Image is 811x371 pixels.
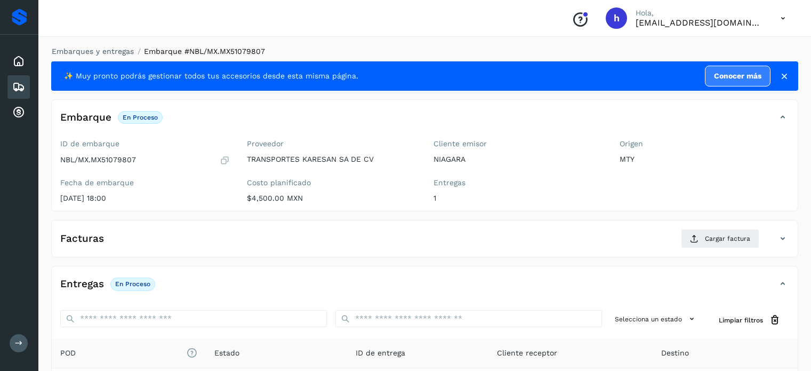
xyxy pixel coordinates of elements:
label: Costo planificado [247,178,416,187]
p: [DATE] 18:00 [60,194,230,203]
span: Destino [661,348,689,359]
div: FacturasCargar factura [52,229,798,257]
h4: Facturas [60,233,104,245]
span: Estado [214,348,239,359]
span: Cargar factura [705,234,750,243]
span: ✨ Muy pronto podrás gestionar todos tus accesorios desde esta misma página. [64,70,358,82]
a: Embarques y entregas [52,47,134,56]
h4: Entregas [60,278,104,290]
p: MTY [620,155,789,164]
span: POD [60,348,197,359]
div: Inicio [7,50,30,73]
h4: Embarque [60,112,111,124]
a: Conocer más [705,66,770,86]
p: En proceso [115,280,150,288]
span: ID de entrega [356,348,405,359]
p: En proceso [123,114,158,121]
div: Embarques [7,75,30,99]
div: Cuentas por cobrar [7,101,30,124]
span: Limpiar filtros [719,315,763,325]
p: TRANSPORTES KARESAN SA DE CV [247,155,416,164]
button: Selecciona un estado [611,310,702,328]
p: NBL/MX.MX51079807 [60,155,136,164]
p: NIAGARA [433,155,603,164]
p: Hola, [636,9,764,18]
button: Limpiar filtros [710,310,789,330]
span: Cliente receptor [497,348,557,359]
span: Embarque #NBL/MX.MX51079807 [144,47,265,56]
label: ID de embarque [60,139,230,148]
label: Entregas [433,178,603,187]
nav: breadcrumb [51,46,798,57]
label: Fecha de embarque [60,178,230,187]
p: $4,500.00 MXN [247,194,416,203]
p: 1 [433,194,603,203]
div: EntregasEn proceso [52,275,798,302]
label: Origen [620,139,789,148]
label: Cliente emisor [433,139,603,148]
div: EmbarqueEn proceso [52,108,798,135]
p: hpichardo@karesan.com.mx [636,18,764,28]
label: Proveedor [247,139,416,148]
button: Cargar factura [681,229,759,248]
